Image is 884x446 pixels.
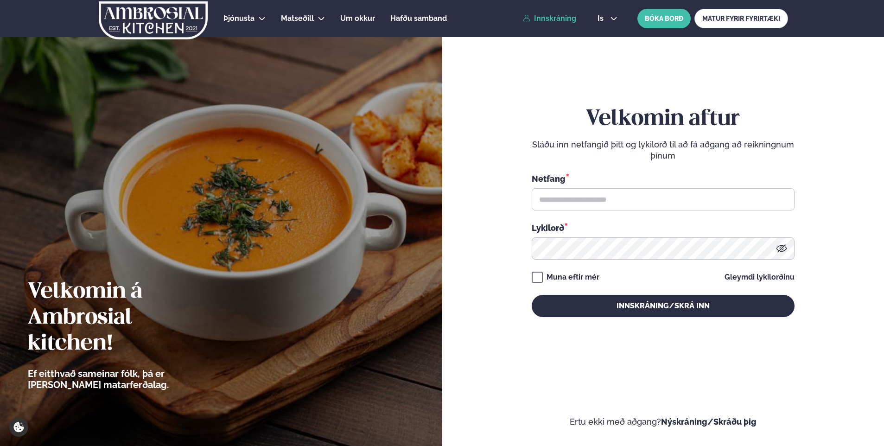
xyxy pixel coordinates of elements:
[661,417,757,427] a: Nýskráning/Skráðu þig
[470,416,857,427] p: Ertu ekki með aðgang?
[390,13,447,24] a: Hafðu samband
[340,14,375,23] span: Um okkur
[9,418,28,437] a: Cookie settings
[523,14,576,23] a: Innskráning
[223,14,254,23] span: Þjónusta
[598,15,606,22] span: is
[532,139,795,161] p: Sláðu inn netfangið þitt og lykilorð til að fá aðgang að reikningnum þínum
[532,295,795,317] button: Innskráning/Skrá inn
[590,15,625,22] button: is
[390,14,447,23] span: Hafðu samband
[637,9,691,28] button: BÓKA BORÐ
[28,279,220,357] h2: Velkomin á Ambrosial kitchen!
[340,13,375,24] a: Um okkur
[725,274,795,281] a: Gleymdi lykilorðinu
[532,172,795,185] div: Netfang
[281,13,314,24] a: Matseðill
[28,368,220,390] p: Ef eitthvað sameinar fólk, þá er [PERSON_NAME] matarferðalag.
[694,9,788,28] a: MATUR FYRIR FYRIRTÆKI
[532,222,795,234] div: Lykilorð
[223,13,254,24] a: Þjónusta
[281,14,314,23] span: Matseðill
[532,106,795,132] h2: Velkomin aftur
[98,1,209,39] img: logo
